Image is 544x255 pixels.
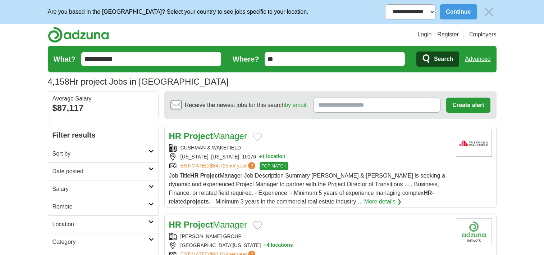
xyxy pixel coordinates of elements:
[48,180,158,198] a: Salary
[169,153,450,161] div: [US_STATE], [US_STATE], 10176
[48,27,109,43] img: Adzuna logo
[48,125,158,145] h2: Filter results
[253,133,262,141] button: Add to favorite jobs
[446,98,490,113] button: Create alert
[169,242,450,249] div: [GEOGRAPHIC_DATA][US_STATE]
[437,30,459,39] a: Register
[259,153,285,161] button: +1 location
[465,52,490,66] a: Advanced
[200,173,220,179] strong: Project
[180,145,241,151] a: CUSHMAN & WAKEFIELD
[169,220,182,229] strong: HR
[417,30,431,39] a: Login
[52,96,154,102] div: Average Salary
[456,218,492,245] img: Company logo
[185,101,308,109] span: Receive the newest jobs for this search :
[48,75,69,88] span: 4,158
[48,8,308,16] p: Are you based in the [GEOGRAPHIC_DATA]? Select your country to see jobs specific to your location.
[169,173,445,205] span: Job Title Manager Job Description Summary [PERSON_NAME] & [PERSON_NAME] is seeking a dynamic and ...
[416,52,459,67] button: Search
[260,162,288,170] span: TOP MATCH
[440,4,477,19] button: Continue
[48,198,158,215] a: Remote
[456,130,492,157] img: Cushman & Wakefield logo
[190,173,198,179] strong: HR
[253,221,262,230] button: Add to favorite jobs
[210,163,228,169] span: $84,725
[52,202,148,211] h2: Remote
[364,197,402,206] a: More details ❯
[285,102,306,108] a: by email
[52,167,148,176] h2: Date posted
[169,131,182,141] strong: HR
[248,162,255,169] span: ?
[52,149,148,158] h2: Sort by
[48,77,229,86] h1: Hr project Jobs in [GEOGRAPHIC_DATA]
[180,162,257,170] a: ESTIMATED:$84,725per year?
[52,102,154,115] div: $87,117
[264,242,266,249] span: +
[169,233,450,240] div: [PERSON_NAME] GROUP
[169,220,247,229] a: HR ProjectManager
[52,238,148,246] h2: Category
[434,52,453,66] span: Search
[54,54,76,64] label: What?
[52,220,148,229] h2: Location
[481,4,497,19] img: icon_close_no_bg.svg
[469,30,497,39] a: Employers
[48,162,158,180] a: Date posted
[48,233,158,251] a: Category
[169,131,247,141] a: HR ProjectManager
[52,185,148,193] h2: Salary
[184,131,213,141] strong: Project
[264,242,293,249] button: +4 locations
[424,190,432,196] strong: HR
[48,145,158,162] a: Sort by
[184,220,213,229] strong: Project
[186,198,209,205] strong: projects
[233,54,259,64] label: Where?
[259,153,262,161] span: +
[48,215,158,233] a: Location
